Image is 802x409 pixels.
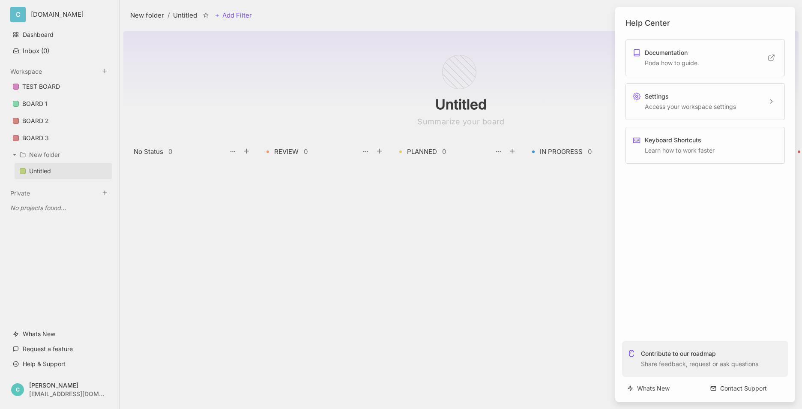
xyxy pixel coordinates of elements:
strong: Contribute to our roadmap [641,349,758,358]
a: Contact Support [705,380,788,397]
button: SettingsAccess your workspace settings [625,83,785,120]
div: Learn how to work faster [645,136,715,155]
button: Keyboard ShortcutsLearn how to work faster [625,127,785,164]
strong: Keyboard Shortcuts [645,136,715,144]
a: Whats New [622,380,705,397]
h2: Help Center [625,17,670,29]
div: Poda how to guide [645,48,697,67]
div: Access your workspace settings [645,92,736,111]
button: DocumentationPoda how to guide [625,39,785,76]
strong: Settings [645,92,736,101]
strong: Documentation [645,48,697,57]
div: Share feedback, request or ask questions [641,349,758,368]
